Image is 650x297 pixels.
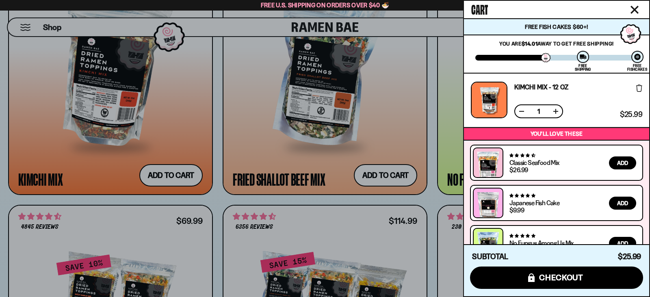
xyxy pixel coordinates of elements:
span: 1 [532,108,545,115]
button: Add [609,237,636,250]
span: Free U.S. Shipping on Orders over $40 🍜 [261,1,390,9]
button: Close cart [628,4,641,16]
span: Add [617,160,628,166]
span: checkout [539,273,583,282]
span: 4.77 stars [509,193,535,198]
strong: $14.01 [522,40,538,47]
h4: Subtotal [472,253,508,261]
a: Classic Seafood Mix [509,158,559,167]
span: Free Fish Cakes $60+! [525,23,588,30]
div: Free Shipping [575,64,591,71]
p: You’ll love these [466,130,647,138]
span: $25.99 [618,252,641,261]
span: Add [617,241,628,246]
div: $9.99 [509,207,524,213]
button: checkout [470,267,643,289]
span: 4.82 stars [509,233,535,238]
span: $25.99 [620,111,642,118]
a: Japanese Fish Cake [509,199,559,207]
span: Cart [471,0,488,17]
a: Kimchi Mix - 12 OZ [514,84,568,90]
button: Add [609,197,636,210]
div: Free Fishcakes [627,64,647,71]
p: You are away to get Free Shipping! [475,40,638,47]
div: $26.99 [509,167,528,173]
a: No Fungus Among Us Mix [509,239,574,247]
span: Add [617,200,628,206]
button: Add [609,156,636,169]
span: 4.68 stars [509,153,535,158]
